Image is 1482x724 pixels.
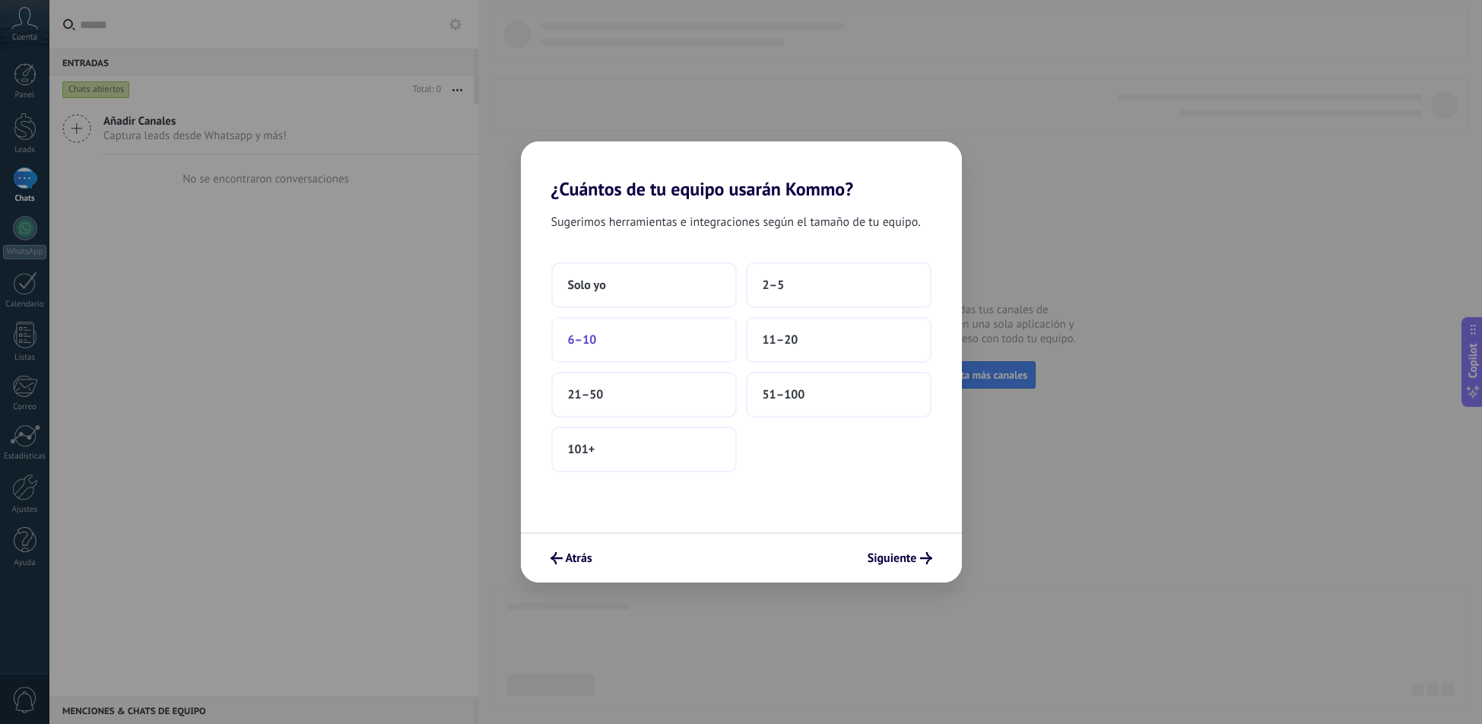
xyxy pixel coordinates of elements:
[763,278,785,293] span: 2–5
[868,553,917,564] span: Siguiente
[746,372,931,418] button: 51–100
[521,141,962,200] h2: ¿Cuántos de tu equipo usarán Kommo?
[861,545,939,571] button: Siguiente
[746,317,931,363] button: 11–20
[568,387,604,402] span: 21–50
[551,262,737,308] button: Solo yo
[568,442,595,457] span: 101+
[568,332,597,348] span: 6–10
[551,212,921,232] span: Sugerimos herramientas e integraciones según el tamaño de tu equipo.
[763,332,798,348] span: 11–20
[746,262,931,308] button: 2–5
[568,278,606,293] span: Solo yo
[763,387,805,402] span: 51–100
[551,427,737,472] button: 101+
[551,372,737,418] button: 21–50
[551,317,737,363] button: 6–10
[544,545,599,571] button: Atrás
[566,553,592,564] span: Atrás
